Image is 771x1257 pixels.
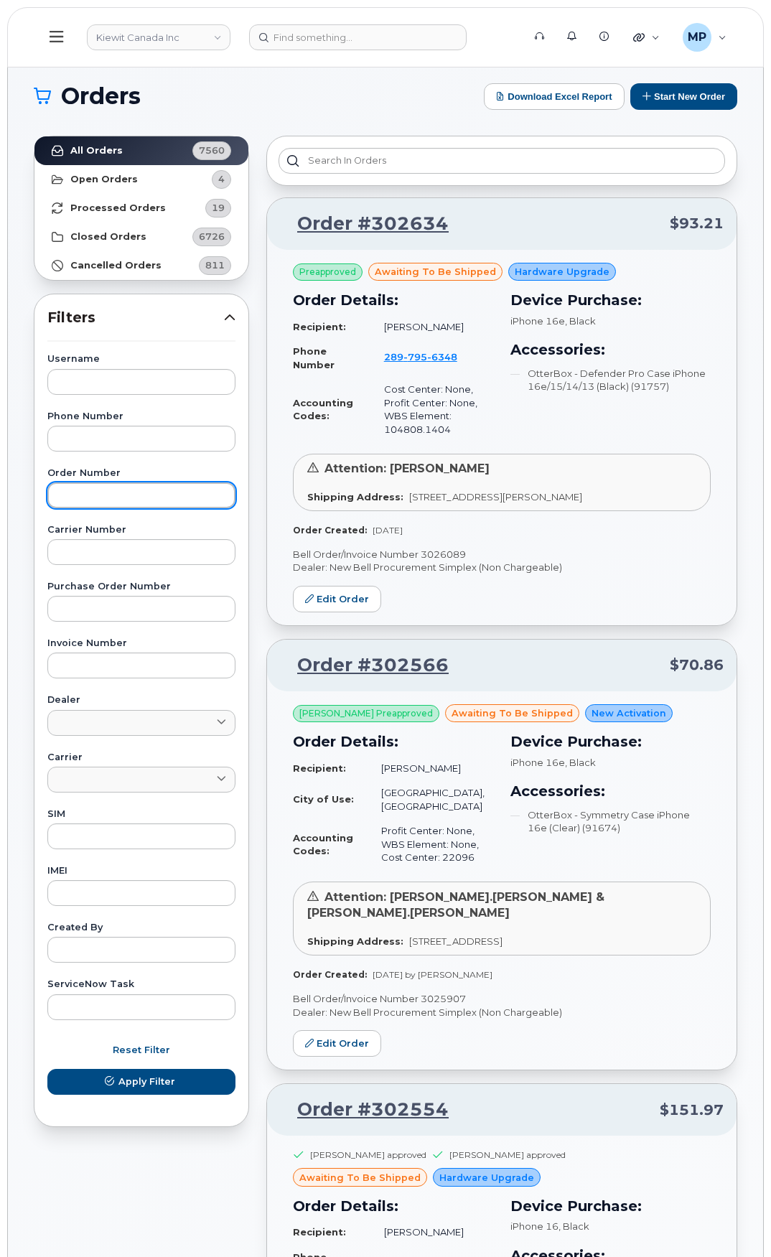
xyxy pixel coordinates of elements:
strong: City of Use: [293,793,354,805]
span: awaiting to be shipped [299,1171,421,1184]
strong: Accounting Codes: [293,832,353,857]
a: Edit Order [293,586,381,612]
span: 289 [384,351,457,363]
a: All Orders7560 [34,136,248,165]
strong: All Orders [70,145,123,156]
span: 6726 [199,230,225,243]
button: Reset Filter [47,1037,235,1063]
strong: Recipient: [293,1226,346,1238]
h3: Device Purchase: [510,289,711,311]
li: OtterBox - Symmetry Case iPhone 16e (Clear) (91674) [510,808,711,835]
span: Apply Filter [118,1075,175,1088]
label: Created By [47,923,235,933]
span: 795 [403,351,427,363]
span: Filters [47,307,224,328]
button: Start New Order [630,83,737,110]
span: , Black [559,1220,589,1232]
h3: Accessories: [510,780,711,802]
label: ServiceNow Task [47,980,235,989]
label: Order Number [47,469,235,478]
span: 19 [212,201,225,215]
td: [PERSON_NAME] [371,1220,493,1245]
strong: Shipping Address: [307,935,403,947]
a: Processed Orders19 [34,194,248,223]
span: [PERSON_NAME] Preapproved [299,707,433,720]
strong: Order Created: [293,525,367,536]
div: [PERSON_NAME] approved [310,1149,426,1161]
span: iPhone 16 [510,1220,559,1232]
label: Invoice Number [47,639,235,648]
label: Dealer [47,696,235,705]
strong: Processed Orders [70,202,166,214]
span: Preapproved [299,266,356,279]
h3: Order Details: [293,1195,493,1217]
a: Order #302634 [280,211,449,237]
td: [PERSON_NAME] [368,756,493,781]
button: Download Excel Report [484,83,625,110]
strong: Recipient: [293,321,346,332]
button: Apply Filter [47,1069,235,1095]
h3: Order Details: [293,289,493,311]
label: Username [47,355,235,364]
span: [STREET_ADDRESS][PERSON_NAME] [409,491,582,503]
input: Search in orders [279,148,725,174]
p: Bell Order/Invoice Number 3025907 [293,992,711,1006]
span: New Activation [592,706,666,720]
li: OtterBox - Defender Pro Case iPhone 16e/15/14/13 (Black) (91757) [510,367,711,393]
strong: Cancelled Orders [70,260,162,271]
td: [PERSON_NAME] [371,314,493,340]
p: Dealer: New Bell Procurement Simplex (Non Chargeable) [293,561,711,574]
span: $70.86 [670,655,724,676]
strong: Open Orders [70,174,138,185]
span: Hardware Upgrade [515,265,609,279]
span: 4 [218,172,225,186]
strong: Accounting Codes: [293,397,353,422]
label: IMEI [47,866,235,876]
strong: Recipient: [293,762,346,774]
span: awaiting to be shipped [452,706,573,720]
label: Purchase Order Number [47,582,235,592]
span: Attention: [PERSON_NAME].[PERSON_NAME] & [PERSON_NAME].[PERSON_NAME] [307,890,604,920]
strong: Order Created: [293,969,367,980]
a: Cancelled Orders811 [34,251,248,280]
p: Bell Order/Invoice Number 3026089 [293,548,711,561]
span: $93.21 [670,213,724,234]
span: , Black [565,315,596,327]
a: Closed Orders6726 [34,223,248,251]
h3: Device Purchase: [510,731,711,752]
span: 811 [205,258,225,272]
td: [GEOGRAPHIC_DATA], [GEOGRAPHIC_DATA] [368,780,493,818]
div: [PERSON_NAME] approved [449,1149,566,1161]
a: Edit Order [293,1030,381,1057]
span: 6348 [427,351,457,363]
label: SIM [47,810,235,819]
label: Phone Number [47,412,235,421]
span: iPhone 16e [510,315,565,327]
span: [DATE] [373,525,403,536]
td: Cost Center: None, Profit Center: None, WBS Element: 104808.1404 [371,377,493,441]
span: Attention: [PERSON_NAME] [324,462,490,475]
a: Order #302554 [280,1097,449,1123]
h3: Order Details: [293,731,493,752]
h3: Device Purchase: [510,1195,711,1217]
strong: Shipping Address: [307,491,403,503]
span: [DATE] by [PERSON_NAME] [373,969,492,980]
label: Carrier Number [47,525,235,535]
span: 7560 [199,144,225,157]
span: [STREET_ADDRESS] [409,935,503,947]
span: , Black [565,757,596,768]
span: Orders [61,85,141,107]
span: Hardware Upgrade [439,1171,534,1184]
span: awaiting to be shipped [375,265,496,279]
iframe: Messenger Launcher [709,1195,760,1246]
span: $151.97 [660,1100,724,1121]
a: Open Orders4 [34,165,248,194]
label: Carrier [47,753,235,762]
h3: Accessories: [510,339,711,360]
a: Order #302566 [280,653,449,678]
p: Dealer: New Bell Procurement Simplex (Non Chargeable) [293,1006,711,1019]
strong: Closed Orders [70,231,146,243]
span: Reset Filter [113,1043,170,1057]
